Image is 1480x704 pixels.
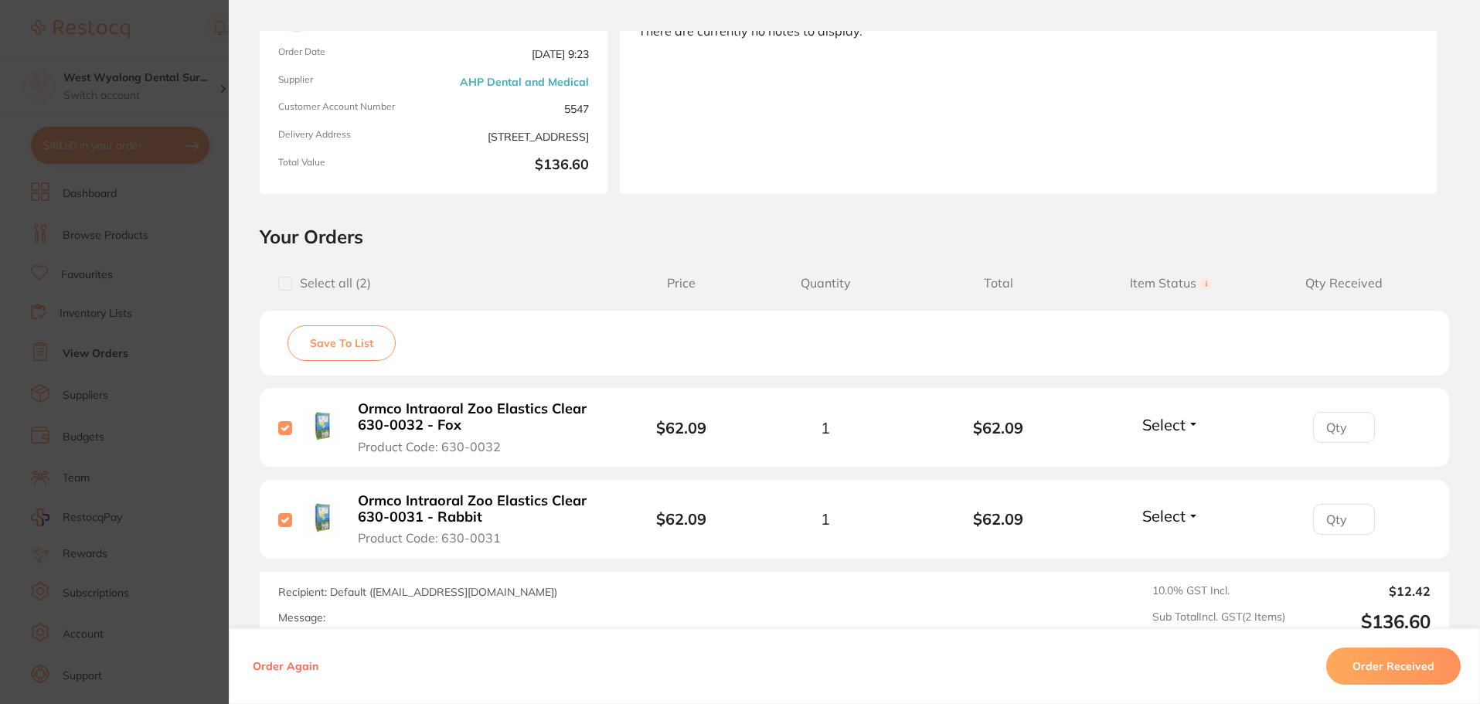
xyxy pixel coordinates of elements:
button: Ormco Intraoral Zoo Elastics Clear 630-0031 - Rabbit Product Code: 630-0031 [353,492,601,546]
input: Qty [1313,412,1375,443]
span: Customer Account Number [278,101,427,117]
span: Supplier [278,74,427,90]
a: AHP Dental and Medical [460,76,589,88]
span: Select [1142,415,1186,434]
span: Product Code: 630-0032 [358,440,501,454]
button: Order Again [248,659,323,673]
button: Select [1138,506,1204,525]
h2: Your Orders [260,225,1449,248]
div: There are currently no notes to display. [638,24,1418,38]
button: Select [1138,415,1204,434]
b: $62.09 [656,418,706,437]
span: Total Value [278,157,427,175]
button: Order Received [1326,648,1461,685]
button: Ormco Intraoral Zoo Elastics Clear 630-0032 - Fox Product Code: 630-0032 [353,400,601,454]
span: Quantity [739,276,912,291]
output: $12.42 [1298,584,1431,598]
b: $62.09 [912,419,1085,437]
span: Product Code: 630-0031 [358,531,501,545]
span: Select all ( 2 ) [292,276,371,291]
span: Delivery Address [278,129,427,145]
b: $62.09 [656,509,706,529]
span: Item Status [1085,276,1258,291]
b: Ormco Intraoral Zoo Elastics Clear 630-0032 - Fox [358,401,597,433]
b: $62.09 [912,510,1085,528]
img: Ormco Intraoral Zoo Elastics Clear 630-0031 - Rabbit [304,498,342,536]
span: [DATE] 9:23 [440,46,589,62]
img: Ormco Intraoral Zoo Elastics Clear 630-0032 - Fox [304,407,342,445]
span: 1 [821,419,830,437]
span: 5547 [440,101,589,117]
span: [STREET_ADDRESS] [440,129,589,145]
span: Order Date [278,46,427,62]
b: $136.60 [440,157,589,175]
span: Recipient: Default ( [EMAIL_ADDRESS][DOMAIN_NAME] ) [278,585,557,599]
label: Message: [278,611,325,624]
span: Price [624,276,739,291]
span: 1 [821,510,830,528]
b: Ormco Intraoral Zoo Elastics Clear 630-0031 - Rabbit [358,493,597,525]
output: $136.60 [1298,610,1431,633]
input: Qty [1313,504,1375,535]
span: Total [912,276,1085,291]
span: Select [1142,506,1186,525]
span: Sub Total Incl. GST ( 2 Items) [1152,610,1285,633]
button: Save To List [287,325,396,361]
span: 10.0 % GST Incl. [1152,584,1285,598]
span: Qty Received [1257,276,1431,291]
